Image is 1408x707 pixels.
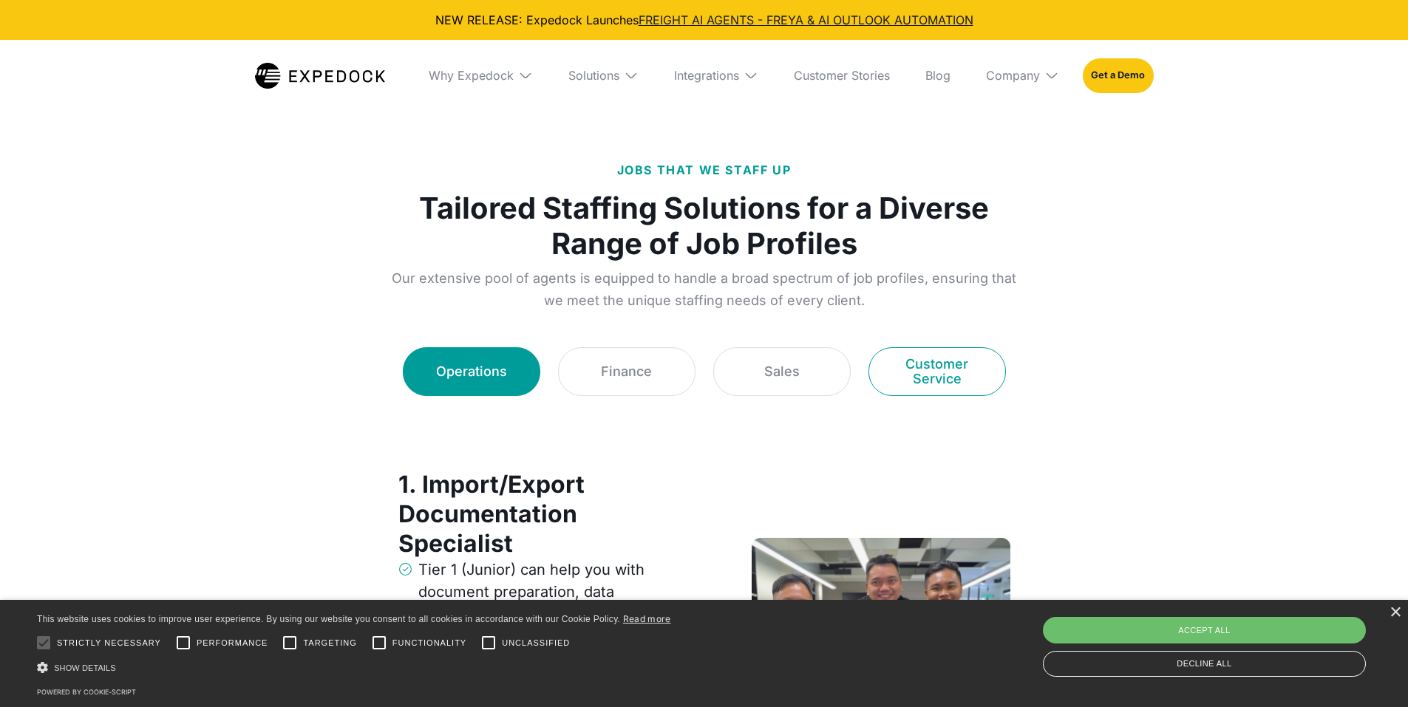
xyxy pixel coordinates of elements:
[986,68,1040,83] div: Company
[37,660,671,675] div: Show details
[57,637,161,649] span: Strictly necessary
[436,364,507,379] div: Operations
[1043,651,1366,677] div: Decline all
[764,364,800,379] div: Sales
[617,161,792,179] p: JOBS THAT WE STAFF UP
[197,637,268,649] span: Performance
[429,68,514,83] div: Why Expedock
[54,663,116,672] span: Show details
[639,13,973,27] a: FREIGHT AI AGENTS - FREYA & AI OUTLOOK AUTOMATION
[12,12,1396,28] div: NEW RELEASE: Expedock Launches
[1334,636,1408,707] iframe: Chat Widget
[391,267,1018,312] p: Our extensive pool of agents is equipped to handle a broad spectrum of job profiles, ensuring tha...
[303,637,356,649] span: Targeting
[782,40,902,111] a: Customer Stories
[623,613,671,624] a: Read more
[914,40,962,111] a: Blog
[1043,617,1366,643] div: Accept all
[398,470,585,558] strong: 1. Import/Export Documentation Specialist
[601,364,652,379] div: Finance
[974,40,1071,111] div: Company
[568,68,619,83] div: Solutions
[392,637,466,649] span: Functionality
[418,559,657,669] div: Tier 1 (Junior) can help you with document preparation, data entry, shipment tracking, basic cust...
[1083,58,1153,92] a: Get a Demo
[674,68,739,83] div: Integrations
[417,40,545,111] div: Why Expedock
[502,637,570,649] span: Unclassified
[557,40,650,111] div: Solutions
[887,357,987,386] div: Customer Service
[37,614,620,624] span: This website uses cookies to improve user experience. By using our website you consent to all coo...
[662,40,770,111] div: Integrations
[391,191,1018,262] h1: Tailored Staffing Solutions for a Diverse Range of Job Profiles
[37,688,136,696] a: Powered by cookie-script
[1390,607,1401,618] div: Close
